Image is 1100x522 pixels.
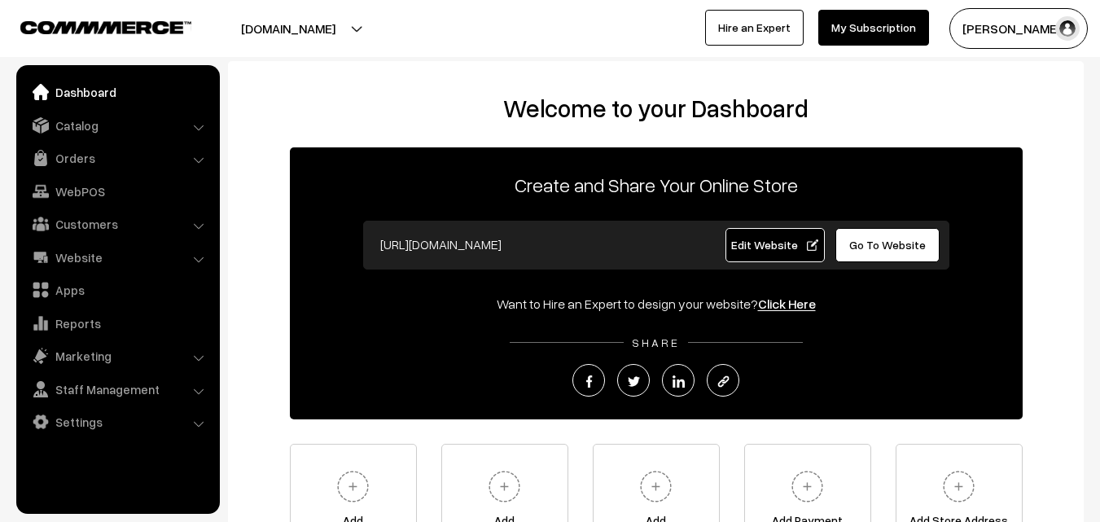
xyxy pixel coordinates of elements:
a: WebPOS [20,177,214,206]
a: Hire an Expert [705,10,804,46]
a: Click Here [758,296,816,312]
a: Dashboard [20,77,214,107]
div: Want to Hire an Expert to design your website? [290,294,1023,314]
a: Customers [20,209,214,239]
span: Go To Website [849,238,926,252]
a: Orders [20,143,214,173]
img: plus.svg [785,464,830,509]
img: plus.svg [633,464,678,509]
img: user [1055,16,1080,41]
img: plus.svg [482,464,527,509]
span: SHARE [624,336,688,349]
a: Marketing [20,341,214,371]
a: Website [20,243,214,272]
img: plus.svg [936,464,981,509]
a: Staff Management [20,375,214,404]
p: Create and Share Your Online Store [290,170,1023,200]
a: Apps [20,275,214,305]
img: plus.svg [331,464,375,509]
a: My Subscription [818,10,929,46]
a: Catalog [20,111,214,140]
span: Edit Website [731,238,818,252]
a: Edit Website [725,228,825,262]
h2: Welcome to your Dashboard [244,94,1067,123]
button: [DOMAIN_NAME] [184,8,392,49]
a: Settings [20,407,214,436]
img: COMMMERCE [20,21,191,33]
button: [PERSON_NAME] [949,8,1088,49]
a: Reports [20,309,214,338]
a: COMMMERCE [20,16,163,36]
a: Go To Website [835,228,940,262]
